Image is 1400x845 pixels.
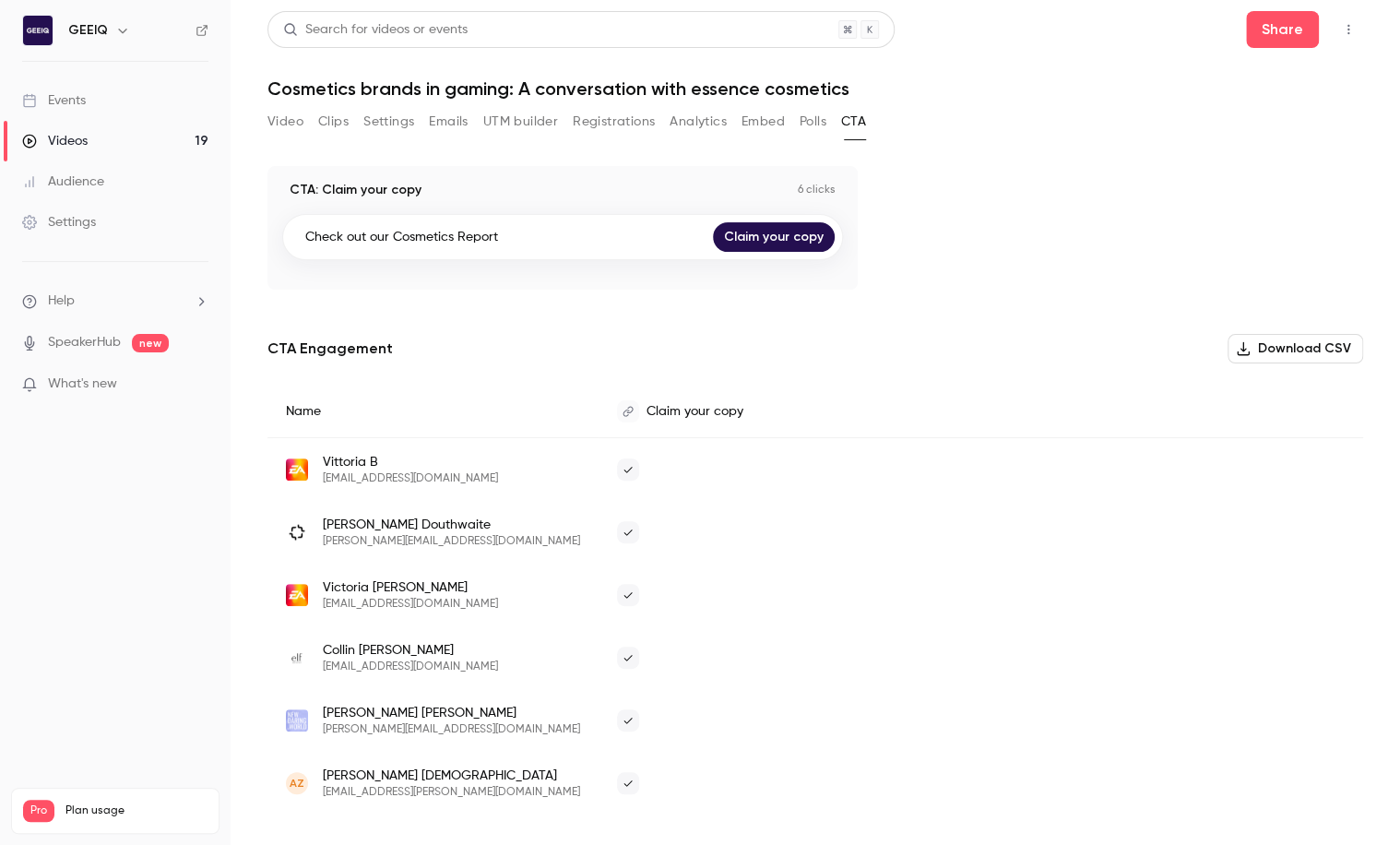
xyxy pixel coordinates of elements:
button: Analytics [670,107,727,137]
span: Claim your copy [647,405,743,418]
button: Polls [800,107,826,137]
span: [PERSON_NAME] [PERSON_NAME] [323,704,580,722]
div: Events [22,91,86,110]
div: Audience [22,173,104,191]
div: Search for videos or events [283,20,468,40]
img: msquared.io [286,521,308,543]
li: help-dropdown-opener [22,292,208,311]
button: Clips [318,107,349,137]
img: ea.com [286,584,308,606]
span: [PERSON_NAME] [DEMOGRAPHIC_DATA] [323,767,580,785]
button: Share [1246,11,1319,48]
button: Video [267,107,303,137]
span: What's new [48,375,117,394]
button: Settings [363,107,414,137]
span: Vittoria B [323,453,498,471]
img: newdaring.world [286,709,308,732]
button: CTA [841,107,866,137]
span: [PERSON_NAME][EMAIL_ADDRESS][DOMAIN_NAME] [323,722,580,737]
button: Embed [742,107,785,137]
div: Name [267,386,599,438]
span: Help [48,292,75,311]
span: Pro [23,800,54,822]
span: [EMAIL_ADDRESS][PERSON_NAME][DOMAIN_NAME] [323,785,580,800]
span: AZ [290,775,304,791]
img: elfcosmetics.com [286,653,308,663]
span: Victoria [PERSON_NAME] [323,578,498,597]
button: Emails [429,107,468,137]
iframe: Noticeable Trigger [186,376,208,393]
button: UTM builder [483,107,558,137]
h6: GEEIQ [68,21,108,40]
p: CTA Engagement [267,338,393,360]
div: Settings [22,213,96,232]
span: new [132,334,169,352]
span: Plan usage [65,803,208,818]
p: 6 clicks [798,183,836,197]
span: [EMAIL_ADDRESS][DOMAIN_NAME] [323,597,498,612]
span: [EMAIL_ADDRESS][DOMAIN_NAME] [323,471,498,486]
h1: Cosmetics brands in gaming: A conversation with essence cosmetics [267,77,1363,100]
img: GEEIQ [23,16,53,45]
img: ea.com [286,458,308,481]
a: SpeakerHub [48,333,121,352]
span: [PERSON_NAME][EMAIL_ADDRESS][DOMAIN_NAME] [323,534,580,549]
p: Check out our Cosmetics Report [305,228,498,246]
button: Download CSV [1228,334,1363,363]
span: [PERSON_NAME] Douthwaite [323,516,580,534]
div: Videos [22,132,88,150]
a: Claim your copy [713,222,835,252]
button: Registrations [573,107,655,137]
span: [EMAIL_ADDRESS][DOMAIN_NAME] [323,660,498,674]
p: CTA: Claim your copy [290,181,421,199]
span: Collin [PERSON_NAME] [323,641,498,660]
button: Top Bar Actions [1334,15,1363,44]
